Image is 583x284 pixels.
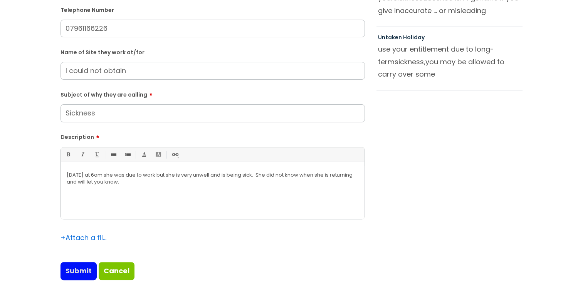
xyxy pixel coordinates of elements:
[378,43,521,80] p: use your entitlement due to long-term you may be allowed to carry over some
[60,48,365,56] label: Name of Site they work at/for
[99,262,134,280] a: Cancel
[60,232,107,244] div: Attach a file
[170,150,180,159] a: Link
[123,150,132,159] a: 1. Ordered List (Ctrl-Shift-8)
[378,33,425,41] a: Untaken Holiday
[92,150,101,159] a: Underline(Ctrl-U)
[63,150,73,159] a: Bold (Ctrl-B)
[395,57,425,67] span: sickness,
[60,262,97,280] input: Submit
[77,150,87,159] a: Italic (Ctrl-I)
[60,89,365,98] label: Subject of why they are calling
[108,150,118,159] a: • Unordered List (Ctrl-Shift-7)
[67,172,359,185] p: [DATE] at 6am she was due to work but she is very unwell and is being sick. She did not know when...
[139,150,149,159] a: Font Color
[60,5,365,13] label: Telephone Number
[153,150,163,159] a: Back Color
[60,131,365,140] label: Description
